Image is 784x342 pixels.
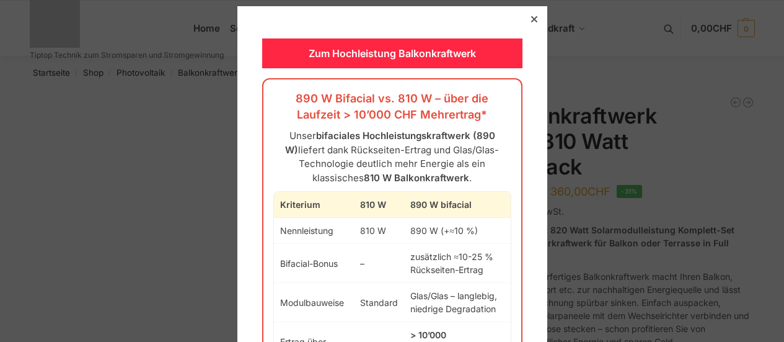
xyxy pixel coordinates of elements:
td: 890 W (+≈10 %) [404,218,510,244]
td: zusätzlich ≈10-25 % Rückseiten-Ertrag [404,244,510,283]
td: – [354,244,404,283]
th: Kriterium [274,192,355,218]
strong: bifaciales Hochleistungskraftwerk (890 W) [285,130,495,156]
td: Modulbauweise [274,283,355,322]
td: Standard [354,283,404,322]
th: 810 W [354,192,404,218]
h3: 890 W Bifacial vs. 810 W – über die Laufzeit > 10’000 CHF Mehrertrag* [273,91,511,123]
td: Nennleistung [274,218,355,244]
td: Glas/Glas – langlebig, niedrige Degradation [404,283,510,322]
p: Unser liefert dank Rückseiten-Ertrag und Glas/Glas-Technologie deutlich mehr Energie als ein klas... [273,129,511,185]
div: Zum Hochleistung Balkonkraftwerk [262,38,522,68]
td: Bifacial-Bonus [274,244,355,283]
strong: 810 W Balkonkraftwerk [364,172,469,184]
th: 890 W bifacial [404,192,510,218]
td: 810 W [354,218,404,244]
